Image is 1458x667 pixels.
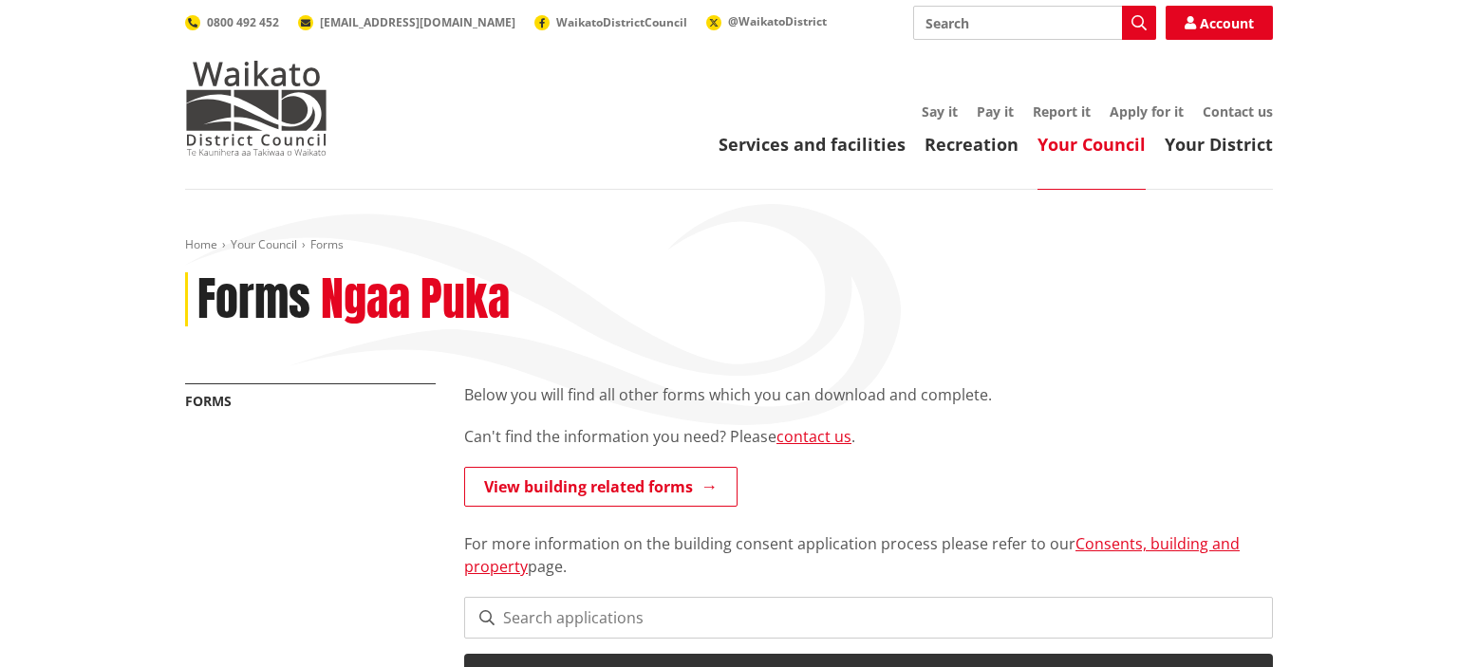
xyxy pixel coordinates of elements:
[925,133,1019,156] a: Recreation
[706,13,827,29] a: @WaikatoDistrict
[185,236,217,252] a: Home
[464,597,1273,639] input: Search applications
[1166,6,1273,40] a: Account
[320,14,515,30] span: [EMAIL_ADDRESS][DOMAIN_NAME]
[185,237,1273,253] nav: breadcrumb
[1110,102,1184,120] a: Apply for it
[310,236,344,252] span: Forms
[185,14,279,30] a: 0800 492 452
[922,102,958,120] a: Say it
[185,61,327,156] img: Waikato District Council - Te Kaunihera aa Takiwaa o Waikato
[1033,102,1091,120] a: Report it
[913,6,1156,40] input: Search input
[719,133,906,156] a: Services and facilities
[556,14,687,30] span: WaikatoDistrictCouncil
[231,236,297,252] a: Your Council
[207,14,279,30] span: 0800 492 452
[977,102,1014,120] a: Pay it
[464,383,1273,406] p: Below you will find all other forms which you can download and complete.
[464,467,738,507] a: View building related forms
[534,14,687,30] a: WaikatoDistrictCouncil
[776,426,851,447] a: contact us
[1037,133,1146,156] a: Your Council
[728,13,827,29] span: @WaikatoDistrict
[197,272,310,327] h1: Forms
[464,425,1273,448] p: Can't find the information you need? Please .
[464,510,1273,578] p: For more information on the building consent application process please refer to our page.
[1165,133,1273,156] a: Your District
[464,533,1240,577] a: Consents, building and property
[1203,102,1273,120] a: Contact us
[298,14,515,30] a: [EMAIL_ADDRESS][DOMAIN_NAME]
[321,272,510,327] h2: Ngaa Puka
[185,392,232,410] a: Forms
